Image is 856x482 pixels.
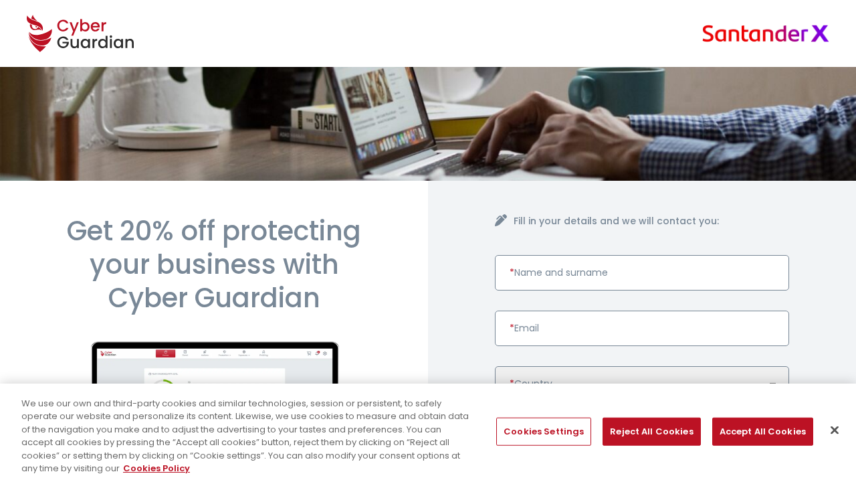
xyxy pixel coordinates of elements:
img: Santander X logo [702,25,829,42]
div: We use our own and third-party cookies and similar technologies, session or persistent, to safely... [21,397,471,475]
button: Cookies Settings, Opens the preference center dialog [496,418,591,446]
a: More information about your privacy, opens in a new tab [123,462,190,475]
button: Accept All Cookies [712,418,813,446]
h1: Get 20% off protecting your business with Cyber Guardian [67,214,361,315]
button: Reject All Cookies [603,418,700,446]
button: Close [820,416,849,445]
h4: Fill in your details and we will contact you: [514,214,789,228]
